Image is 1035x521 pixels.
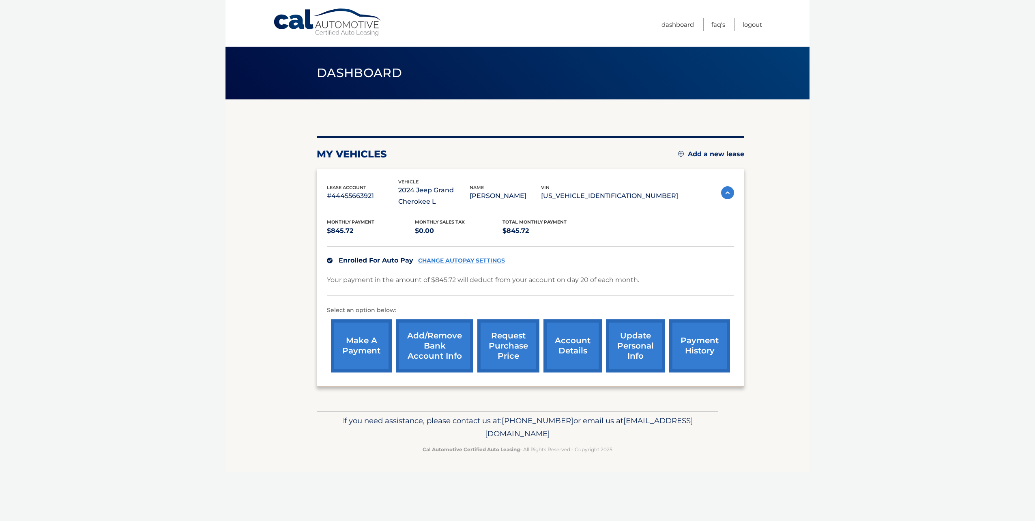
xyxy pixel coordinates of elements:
[327,190,398,202] p: #44455663921
[678,151,684,157] img: add.svg
[543,319,602,372] a: account details
[669,319,730,372] a: payment history
[418,257,505,264] a: CHANGE AUTOPAY SETTINGS
[415,219,465,225] span: Monthly sales Tax
[322,445,713,454] p: - All Rights Reserved - Copyright 2025
[322,414,713,440] p: If you need assistance, please contact us at: or email us at
[502,225,591,237] p: $845.72
[470,185,484,190] span: name
[415,225,503,237] p: $0.00
[470,190,541,202] p: [PERSON_NAME]
[327,225,415,237] p: $845.72
[541,190,678,202] p: [US_VEHICLE_IDENTIFICATION_NUMBER]
[327,219,374,225] span: Monthly Payment
[743,18,762,31] a: Logout
[398,179,419,185] span: vehicle
[327,185,366,190] span: lease account
[423,446,520,452] strong: Cal Automotive Certified Auto Leasing
[398,185,470,207] p: 2024 Jeep Grand Cherokee L
[339,256,413,264] span: Enrolled For Auto Pay
[396,319,473,372] a: Add/Remove bank account info
[502,416,573,425] span: [PHONE_NUMBER]
[327,258,333,263] img: check.svg
[317,148,387,160] h2: my vehicles
[711,18,725,31] a: FAQ's
[606,319,665,372] a: update personal info
[721,186,734,199] img: accordion-active.svg
[327,274,639,286] p: Your payment in the amount of $845.72 will deduct from your account on day 20 of each month.
[678,150,744,158] a: Add a new lease
[502,219,567,225] span: Total Monthly Payment
[327,306,734,315] p: Select an option below:
[317,65,402,80] span: Dashboard
[661,18,694,31] a: Dashboard
[477,319,539,372] a: request purchase price
[331,319,392,372] a: make a payment
[541,185,550,190] span: vin
[273,8,382,37] a: Cal Automotive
